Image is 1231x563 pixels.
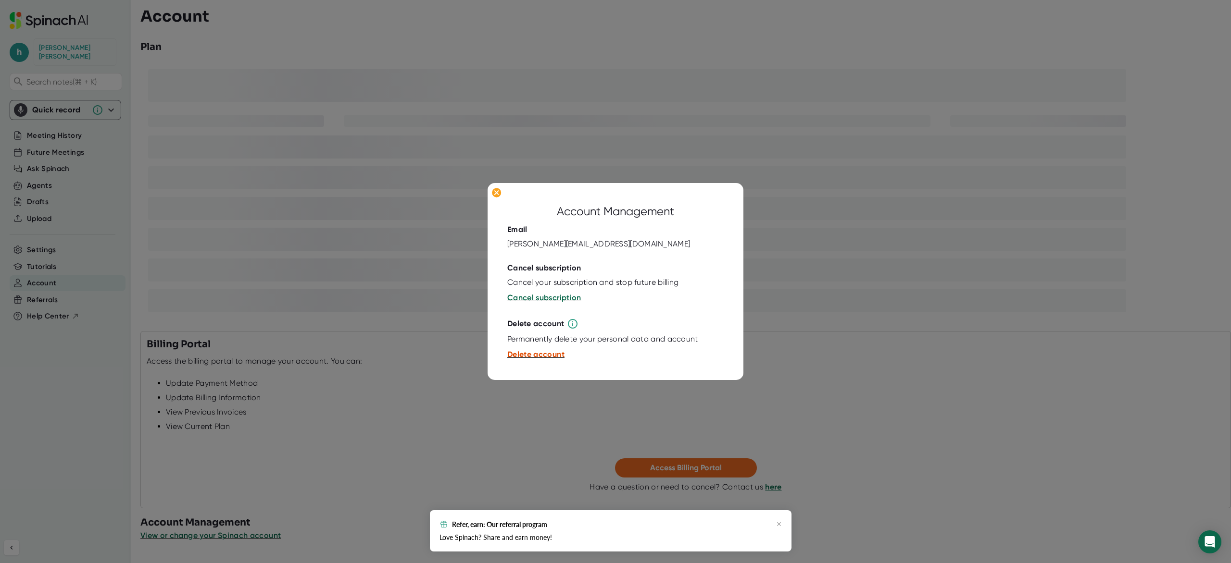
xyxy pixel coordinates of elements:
span: Cancel subscription [507,293,581,302]
div: Cancel subscription [507,263,581,273]
div: Cancel your subscription and stop future billing [507,278,678,287]
button: Delete account [507,349,565,360]
button: Cancel subscription [507,292,581,304]
div: Permanently delete your personal data and account [507,334,698,344]
div: Delete account [507,319,564,329]
div: Account Management [557,203,674,220]
span: Delete account [507,350,565,359]
div: Email [507,225,528,234]
div: Open Intercom Messenger [1198,530,1221,553]
div: [PERSON_NAME][EMAIL_ADDRESS][DOMAIN_NAME] [507,239,690,249]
